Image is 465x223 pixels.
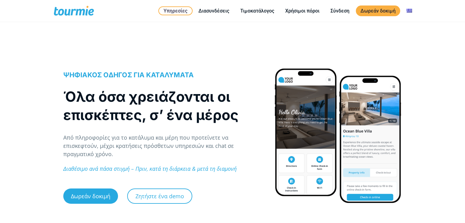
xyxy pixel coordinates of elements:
[63,165,237,172] em: Διαθέσιμο ανά πάσα στιγμή – Πριν, κατά τη διάρκεια & μετά τη διαμονή
[194,7,234,15] a: Διασυνδέσεις
[356,5,400,16] a: Δωρεάν δοκιμή
[63,133,261,158] p: Από πληροφορίες για το κατάλυμα και μέρη που προτείνετε να επισκεφτούν, μέχρι κρατήσεις πρόσθετων...
[236,7,279,15] a: Τιμοκατάλογος
[158,6,193,15] a: Υπηρεσίες
[63,188,118,204] a: Δωρεάν δοκιμή
[326,7,354,15] a: Σύνδεση
[63,71,194,79] span: ΨΗΦΙΑΚΟΣ ΟΔΗΓΟΣ ΓΙΑ ΚΑΤΑΛΥΜΑΤΑ
[127,188,192,204] a: Ζητήστε ένα demo
[63,87,261,124] h1: Όλα όσα χρειάζονται οι επισκέπτες, σ’ ένα μέρος
[281,7,324,15] a: Χρήσιμοι πόροι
